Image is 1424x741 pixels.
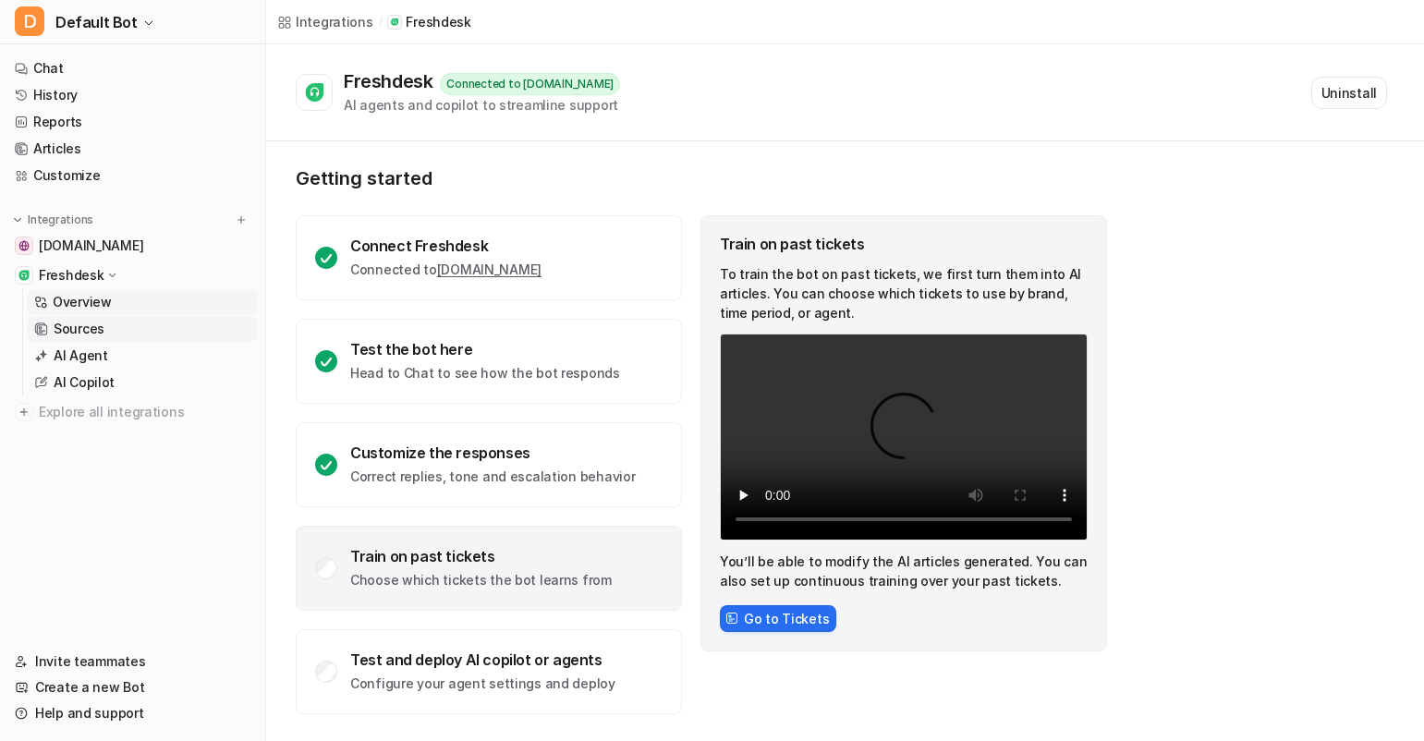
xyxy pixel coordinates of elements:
div: Freshdesk [344,70,440,92]
div: Connect Freshdesk [350,237,542,255]
a: Freshdesk [387,13,470,31]
a: Chat [7,55,258,81]
a: Reports [7,109,258,135]
span: Default Bot [55,9,138,35]
button: Go to Tickets [720,605,836,632]
p: AI Copilot [54,373,115,392]
button: Integrations [7,211,99,229]
a: History [7,82,258,108]
span: [DOMAIN_NAME] [39,237,143,255]
p: Integrations [28,213,93,227]
p: Head to Chat to see how the bot responds [350,364,620,383]
a: handbuch.disponic.de[DOMAIN_NAME] [7,233,258,259]
div: Test the bot here [350,340,620,358]
div: Customize the responses [350,443,635,462]
p: Freshdesk [406,13,470,31]
p: AI Agent [54,346,108,365]
button: Uninstall [1311,77,1387,109]
img: FrameIcon [725,612,738,625]
div: Connected to [DOMAIN_NAME] [440,73,620,95]
a: Integrations [277,12,373,31]
p: To train the bot on past tickets, we first turn them into AI articles. You can choose which ticke... [720,264,1088,322]
a: Articles [7,136,258,162]
p: Overview [53,293,112,311]
a: AI Agent [27,343,258,369]
a: Invite teammates [7,649,258,674]
div: Train on past tickets [350,547,612,565]
a: Overview [27,289,258,315]
p: Getting started [296,167,1109,189]
a: AI Copilot [27,370,258,395]
div: Integrations [296,12,373,31]
img: handbuch.disponic.de [18,240,30,251]
p: You’ll be able to modify the AI articles generated. You can also set up continuous training over ... [720,552,1088,590]
span: / [379,14,383,30]
p: Correct replies, tone and escalation behavior [350,468,635,486]
a: Help and support [7,700,258,726]
div: AI agents and copilot to streamline support [344,95,620,115]
a: Create a new Bot [7,674,258,700]
img: Freshdesk [18,270,30,281]
p: Choose which tickets the bot learns from [350,571,612,589]
img: explore all integrations [15,403,33,421]
span: D [15,6,44,36]
p: Freshdesk [39,266,103,285]
a: Sources [27,316,258,342]
p: Connected to [350,261,542,279]
a: [DOMAIN_NAME] [437,261,542,277]
div: Test and deploy AI copilot or agents [350,650,615,669]
span: Explore all integrations [39,397,250,427]
img: menu_add.svg [235,213,248,226]
a: Explore all integrations [7,399,258,425]
p: Sources [54,320,104,338]
img: expand menu [11,213,24,226]
p: Configure your agent settings and deploy [350,674,615,693]
a: Customize [7,163,258,188]
video: Your browser does not support the video tag. [720,334,1088,541]
div: Train on past tickets [720,235,1088,253]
